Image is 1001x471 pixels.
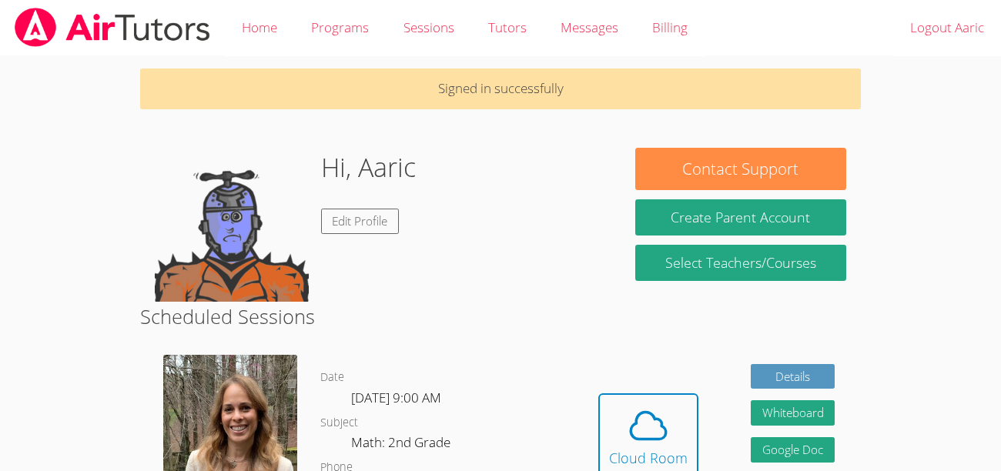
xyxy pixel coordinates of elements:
a: Edit Profile [321,209,400,234]
h2: Scheduled Sessions [140,302,861,331]
button: Whiteboard [751,400,835,426]
h1: Hi, Aaric [321,148,416,187]
button: Contact Support [635,148,847,190]
div: Cloud Room [609,447,688,469]
button: Create Parent Account [635,199,847,235]
a: Details [751,364,835,389]
dt: Subject [320,413,358,433]
dd: Math: 2nd Grade [351,432,454,458]
dt: Date [320,368,344,387]
img: default.png [155,148,309,302]
span: [DATE] 9:00 AM [351,389,441,406]
img: airtutors_banner-c4298cdbf04f3fff15de1276eac7730deb9818008684d7c2e4769d2f7ddbe033.png [13,8,212,47]
a: Google Doc [751,437,835,463]
a: Select Teachers/Courses [635,245,847,281]
span: Messages [561,18,618,36]
p: Signed in successfully [140,68,861,109]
